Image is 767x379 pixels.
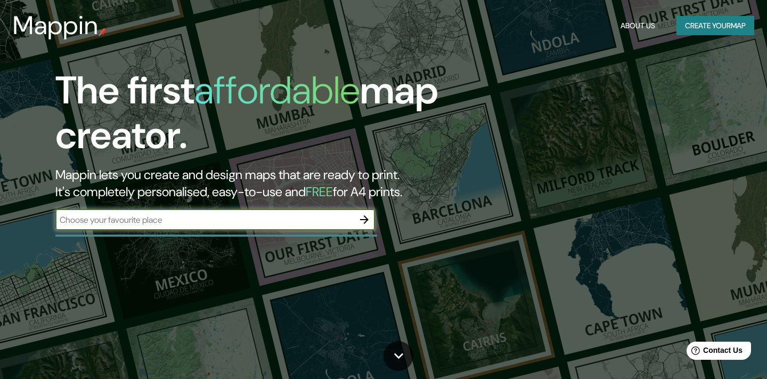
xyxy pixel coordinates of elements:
img: mappin-pin [99,28,107,36]
h5: FREE [306,183,333,200]
h1: The first map creator. [55,68,439,166]
input: Choose your favourite place [55,214,354,226]
h2: Mappin lets you create and design maps that are ready to print. It's completely personalised, eas... [55,166,439,200]
h3: Mappin [13,11,99,41]
iframe: Help widget launcher [672,337,755,367]
h1: affordable [194,66,360,115]
button: Create yourmap [676,16,754,36]
button: About Us [616,16,659,36]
